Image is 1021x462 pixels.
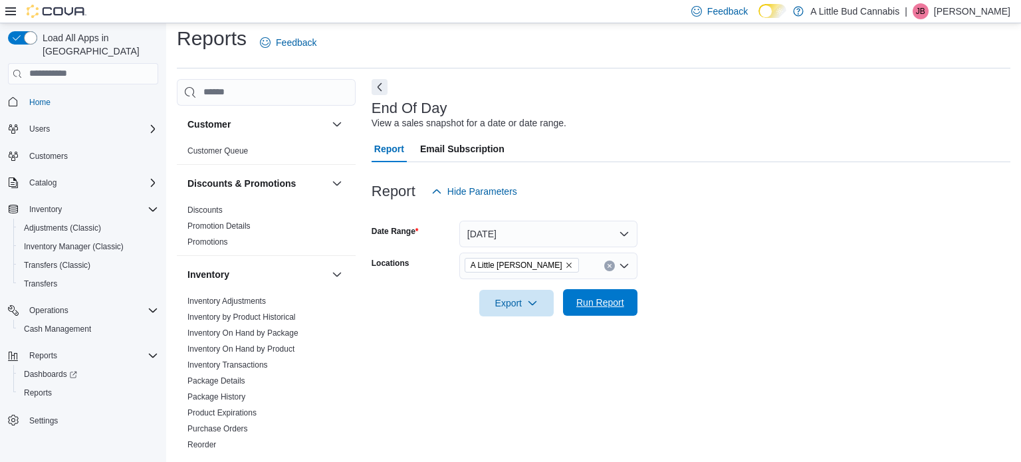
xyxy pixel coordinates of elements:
[24,413,63,429] a: Settings
[177,25,247,52] h1: Reports
[187,268,326,281] button: Inventory
[29,350,57,361] span: Reports
[372,79,388,95] button: Next
[187,408,257,417] a: Product Expirations
[420,136,505,162] span: Email Subscription
[177,202,356,255] div: Discounts & Promotions
[905,3,907,19] p: |
[24,302,74,318] button: Operations
[187,146,248,156] a: Customer Queue
[487,290,546,316] span: Export
[19,220,106,236] a: Adjustments (Classic)
[24,121,158,137] span: Users
[3,173,164,192] button: Catalog
[24,388,52,398] span: Reports
[372,116,566,130] div: View a sales snapshot for a date or date range.
[916,3,925,19] span: JB
[3,146,164,166] button: Customers
[24,223,101,233] span: Adjustments (Classic)
[29,415,58,426] span: Settings
[13,365,164,384] a: Dashboards
[187,328,298,338] a: Inventory On Hand by Package
[24,175,158,191] span: Catalog
[29,305,68,316] span: Operations
[13,219,164,237] button: Adjustments (Classic)
[187,328,298,338] span: Inventory On Hand by Package
[276,36,316,49] span: Feedback
[24,324,91,334] span: Cash Management
[187,177,326,190] button: Discounts & Promotions
[24,148,158,164] span: Customers
[187,296,266,306] span: Inventory Adjustments
[24,279,57,289] span: Transfers
[177,143,356,164] div: Customer
[19,366,82,382] a: Dashboards
[19,276,62,292] a: Transfers
[187,118,231,131] h3: Customer
[3,410,164,429] button: Settings
[19,385,57,401] a: Reports
[29,124,50,134] span: Users
[187,268,229,281] h3: Inventory
[329,175,345,191] button: Discounts & Promotions
[934,3,1010,19] p: [PERSON_NAME]
[187,376,245,386] a: Package Details
[29,151,68,162] span: Customers
[187,440,216,449] a: Reorder
[187,237,228,247] span: Promotions
[3,346,164,365] button: Reports
[758,4,786,18] input: Dark Mode
[187,392,245,402] a: Package History
[13,237,164,256] button: Inventory Manager (Classic)
[24,241,124,252] span: Inventory Manager (Classic)
[465,258,579,273] span: A Little Bud Summerland
[576,296,624,309] span: Run Report
[187,312,296,322] span: Inventory by Product Historical
[19,220,158,236] span: Adjustments (Classic)
[19,257,96,273] a: Transfers (Classic)
[19,321,158,337] span: Cash Management
[187,118,326,131] button: Customer
[19,239,129,255] a: Inventory Manager (Classic)
[24,260,90,271] span: Transfers (Classic)
[24,411,158,428] span: Settings
[707,5,748,18] span: Feedback
[24,201,67,217] button: Inventory
[913,3,929,19] div: Jayna Bamber
[24,201,158,217] span: Inventory
[24,348,62,364] button: Reports
[27,5,86,18] img: Cova
[619,261,629,271] button: Open list of options
[24,148,73,164] a: Customers
[372,258,409,269] label: Locations
[479,290,554,316] button: Export
[3,92,164,112] button: Home
[187,205,223,215] span: Discounts
[19,385,158,401] span: Reports
[329,116,345,132] button: Customer
[187,221,251,231] a: Promotion Details
[24,175,62,191] button: Catalog
[19,321,96,337] a: Cash Management
[187,312,296,322] a: Inventory by Product Historical
[426,178,522,205] button: Hide Parameters
[29,177,57,188] span: Catalog
[19,257,158,273] span: Transfers (Classic)
[13,275,164,293] button: Transfers
[24,94,158,110] span: Home
[372,100,447,116] h3: End Of Day
[187,344,294,354] a: Inventory On Hand by Product
[187,360,268,370] a: Inventory Transactions
[19,366,158,382] span: Dashboards
[24,369,77,380] span: Dashboards
[372,183,415,199] h3: Report
[3,120,164,138] button: Users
